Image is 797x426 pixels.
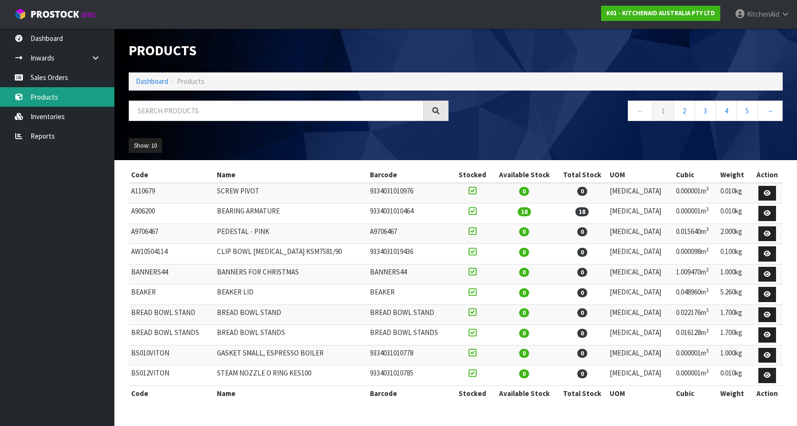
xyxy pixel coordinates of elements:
span: 0 [577,268,587,277]
td: STEAM NOZZLE O RING KES100 [215,365,368,386]
th: Name [215,167,368,183]
td: 0.022176m [674,304,718,325]
span: 0 [577,227,587,236]
span: 0 [519,227,529,236]
button: Show: 10 [129,138,162,153]
th: Code [129,385,215,401]
small: WMS [81,10,96,20]
td: 0.015640m [674,223,718,244]
td: BREAD BOWL STANDS [129,325,215,345]
a: ← [628,101,653,121]
span: 0 [519,369,529,378]
th: Stocked [453,167,491,183]
th: Code [129,167,215,183]
td: [MEDICAL_DATA] [607,203,674,224]
td: BS010VITON [129,345,215,365]
td: BEAKER [129,284,215,305]
sup: 3 [706,307,709,314]
td: 0.000001m [674,183,718,203]
td: A9706467 [129,223,215,244]
sup: 3 [706,287,709,294]
th: Name [215,385,368,401]
a: 5 [736,101,758,121]
td: [MEDICAL_DATA] [607,244,674,264]
a: 2 [674,101,695,121]
span: 0 [577,187,587,196]
th: Barcode [368,167,453,183]
td: [MEDICAL_DATA] [607,264,674,284]
span: 0 [577,349,587,358]
th: Weight [718,385,752,401]
td: 0.010kg [718,365,752,386]
span: 18 [518,207,531,216]
td: A906200 [129,203,215,224]
span: 18 [575,207,589,216]
th: Available Stock [491,385,557,401]
span: 0 [519,288,529,297]
span: 0 [519,268,529,277]
td: 5.260kg [718,284,752,305]
td: SCREW PIVOT [215,183,368,203]
th: Cubic [674,167,718,183]
span: 0 [577,369,587,378]
td: BEARING ARMATURE [215,203,368,224]
span: KitchenAid [747,10,779,19]
td: BREAD BOWL STAND [368,304,453,325]
th: UOM [607,167,674,183]
a: Dashboard [136,77,168,86]
td: [MEDICAL_DATA] [607,325,674,345]
th: Available Stock [491,167,557,183]
span: 0 [577,248,587,257]
sup: 3 [706,327,709,334]
td: 0.000098m [674,244,718,264]
sup: 3 [706,246,709,253]
td: BREAD BOWL STANDS [215,325,368,345]
td: CLIP BOWL [MEDICAL_DATA] KSM7581/90 [215,244,368,264]
th: Total Stock [557,167,607,183]
td: 9334031010464 [368,203,453,224]
td: BANNERS44 [368,264,453,284]
a: 4 [715,101,737,121]
td: 1.009470m [674,264,718,284]
th: Action [752,167,783,183]
input: Search products [129,101,424,121]
td: 0.000001m [674,345,718,365]
td: 1.000kg [718,345,752,365]
td: 9334031010976 [368,183,453,203]
span: 0 [519,329,529,338]
span: 0 [519,248,529,257]
nav: Page navigation [463,101,783,124]
td: BEAKER [368,284,453,305]
span: 0 [577,329,587,338]
td: 0.010kg [718,183,752,203]
td: 0.010kg [718,203,752,224]
th: Stocked [453,385,491,401]
td: PEDESTAL - PINK [215,223,368,244]
td: BREAD BOWL STAND [215,304,368,325]
td: BEAKER LID [215,284,368,305]
sup: 3 [706,347,709,354]
sup: 3 [706,266,709,273]
a: 1 [653,101,674,121]
td: 1.700kg [718,304,752,325]
th: Barcode [368,385,453,401]
td: A110679 [129,183,215,203]
strong: K01 - KITCHENAID AUSTRALIA PTY LTD [606,9,715,17]
td: 9334031010778 [368,345,453,365]
td: 1.000kg [718,264,752,284]
td: BREAD BOWL STAND [129,304,215,325]
td: 0.016128m [674,325,718,345]
img: cube-alt.png [14,8,26,20]
td: BS012VITON [129,365,215,386]
td: [MEDICAL_DATA] [607,183,674,203]
span: 0 [519,187,529,196]
td: 0.000001m [674,365,718,386]
td: [MEDICAL_DATA] [607,223,674,244]
th: Cubic [674,385,718,401]
sup: 3 [706,206,709,213]
span: 0 [577,288,587,297]
th: Action [752,385,783,401]
span: 0 [577,308,587,317]
span: 0 [519,308,529,317]
span: ProStock [31,8,79,20]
